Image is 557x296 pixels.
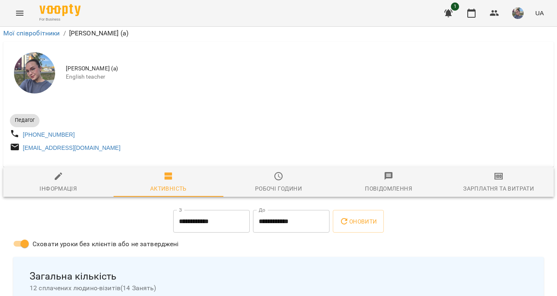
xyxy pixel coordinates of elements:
span: English teacher [66,73,547,81]
img: Voopty Logo [39,4,81,16]
a: Мої співробітники [3,29,60,37]
div: Інформація [39,184,77,193]
span: Сховати уроки без клієнтів або не затверджені [32,239,179,249]
img: Павленко Світлана (а) [14,52,55,93]
div: Активність [150,184,187,193]
span: Педагог [10,117,39,124]
div: Робочі години [255,184,302,193]
span: [PERSON_NAME] (а) [66,65,547,73]
span: UA [535,9,544,17]
p: [PERSON_NAME] (а) [69,28,129,38]
button: Оновити [333,210,383,233]
div: Зарплатня та Витрати [463,184,534,193]
span: For Business [39,17,81,22]
button: UA [532,5,547,21]
span: Оновити [339,217,377,226]
button: Menu [10,3,30,23]
div: Повідомлення [365,184,412,193]
span: 1 [451,2,459,11]
a: [PHONE_NUMBER] [23,131,75,138]
a: [EMAIL_ADDRESS][DOMAIN_NAME] [23,145,121,151]
img: 12e81ef5014e817b1a9089eb975a08d3.jpeg [512,7,524,19]
li: / [63,28,66,38]
nav: breadcrumb [3,28,554,38]
span: 12 сплачених людино-візитів ( 14 Занять ) [30,283,527,293]
span: Загальна кількість [30,270,527,283]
